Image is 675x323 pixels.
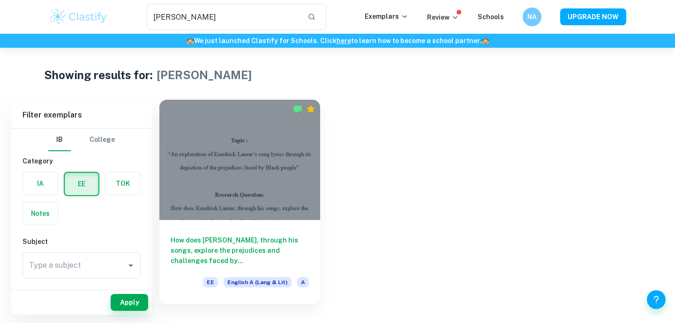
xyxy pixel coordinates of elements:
[23,172,58,195] button: IA
[22,236,141,247] h6: Subject
[124,259,137,272] button: Open
[11,102,152,128] h6: Filter exemplars
[293,104,302,114] img: Marked
[111,294,148,311] button: Apply
[647,290,666,309] button: Help and Feedback
[48,129,115,151] div: Filter type choice
[427,12,459,22] p: Review
[159,102,320,307] a: How does [PERSON_NAME], through his songs, explore the prejudices and challenges faced by [DEMOGR...
[49,7,108,26] img: Clastify logo
[527,12,538,22] h6: NA
[48,129,71,151] button: IB
[297,277,309,287] span: A
[186,37,194,44] span: 🏫
[306,104,315,114] div: Premium
[23,202,58,225] button: Notes
[481,37,489,44] span: 🏫
[44,66,153,83] h1: Showing results for:
[65,173,98,195] button: EE
[365,11,408,22] p: Exemplars
[560,8,626,25] button: UPGRADE NOW
[157,66,252,83] h1: [PERSON_NAME]
[22,156,141,166] h6: Category
[171,235,309,266] h6: How does [PERSON_NAME], through his songs, explore the prejudices and challenges faced by [DEMOGR...
[90,129,115,151] button: College
[147,4,300,30] input: Search for any exemplars...
[224,277,292,287] span: English A (Lang & Lit)
[105,172,140,195] button: TOK
[337,37,351,44] a: here
[523,7,541,26] button: NA
[203,277,218,287] span: EE
[478,13,504,21] a: Schools
[2,36,673,46] h6: We just launched Clastify for Schools. Click to learn how to become a school partner.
